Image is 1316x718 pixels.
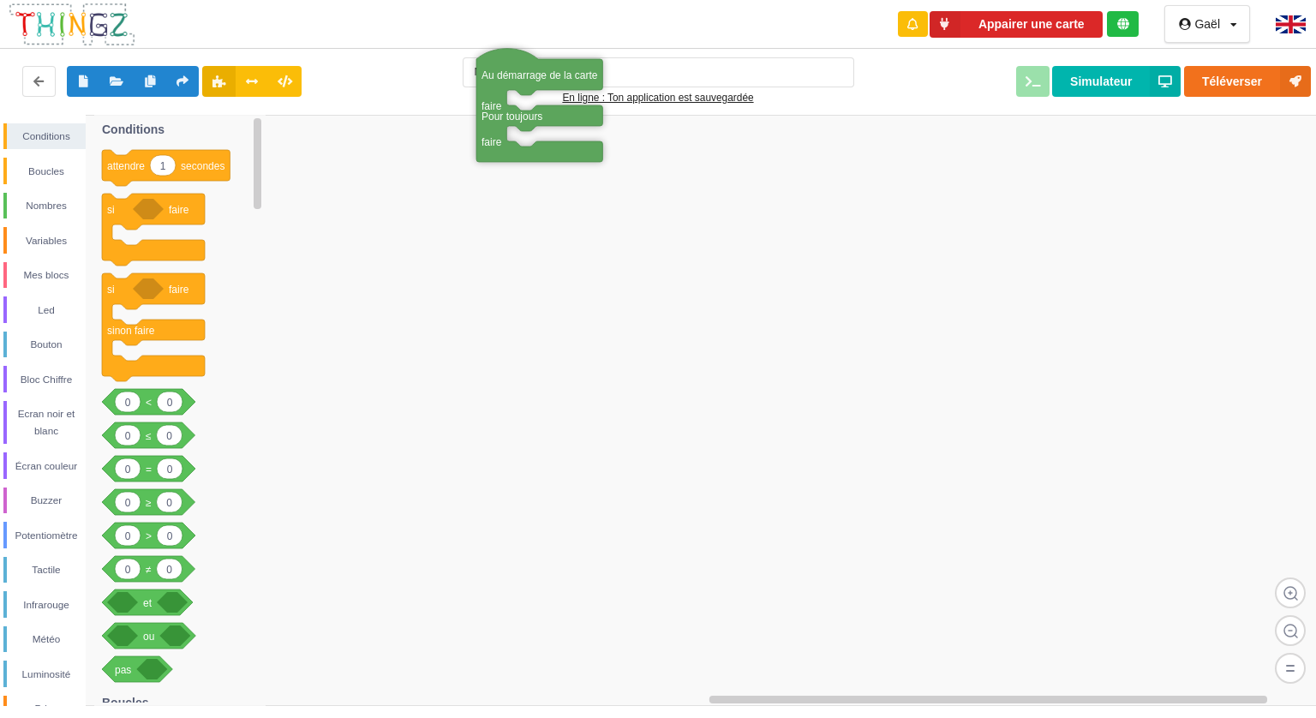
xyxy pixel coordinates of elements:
[125,464,131,476] text: 0
[1107,11,1139,37] div: Tu es connecté au serveur de création de Thingz
[125,397,131,409] text: 0
[1184,66,1311,97] button: Téléverser
[146,530,152,542] text: >
[1052,66,1181,97] button: Simulateur
[166,564,172,576] text: 0
[146,564,152,576] text: ≠
[169,204,189,216] text: faire
[7,527,86,544] div: Potentiomètre
[115,664,131,676] text: pas
[169,284,189,296] text: faire
[167,464,173,476] text: 0
[7,561,86,578] div: Tactile
[7,631,86,648] div: Météo
[7,163,86,180] div: Boucles
[160,160,166,172] text: 1
[125,497,131,509] text: 0
[463,89,854,106] div: En ligne : Ton application est sauvegardée
[107,284,115,296] text: si
[7,596,86,613] div: Infrarouge
[930,11,1103,38] button: Appairer une carte
[1276,15,1306,33] img: gb.png
[7,666,86,683] div: Luminosité
[166,497,172,509] text: 0
[7,128,86,145] div: Conditions
[146,497,152,509] text: ≥
[125,564,131,576] text: 0
[167,397,173,409] text: 0
[7,371,86,388] div: Bloc Chiffre
[146,430,152,442] text: ≤
[102,696,149,709] text: Boucles
[7,197,86,214] div: Nombres
[7,336,86,353] div: Bouton
[167,530,173,542] text: 0
[107,204,115,216] text: si
[143,631,154,643] text: ou
[143,597,153,609] text: et
[7,458,86,475] div: Écran couleur
[125,530,131,542] text: 0
[166,430,172,442] text: 0
[107,325,155,337] text: sinon faire
[146,464,152,476] text: =
[8,2,136,47] img: thingz_logo.png
[7,302,86,319] div: Led
[7,266,86,284] div: Mes blocs
[102,123,164,136] text: Conditions
[107,160,145,172] text: attendre
[1194,18,1220,30] div: Gaël
[7,232,86,249] div: Variables
[146,397,152,409] text: <
[181,160,224,172] text: secondes
[7,405,86,440] div: Ecran noir et blanc
[125,430,131,442] text: 0
[7,492,86,509] div: Buzzer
